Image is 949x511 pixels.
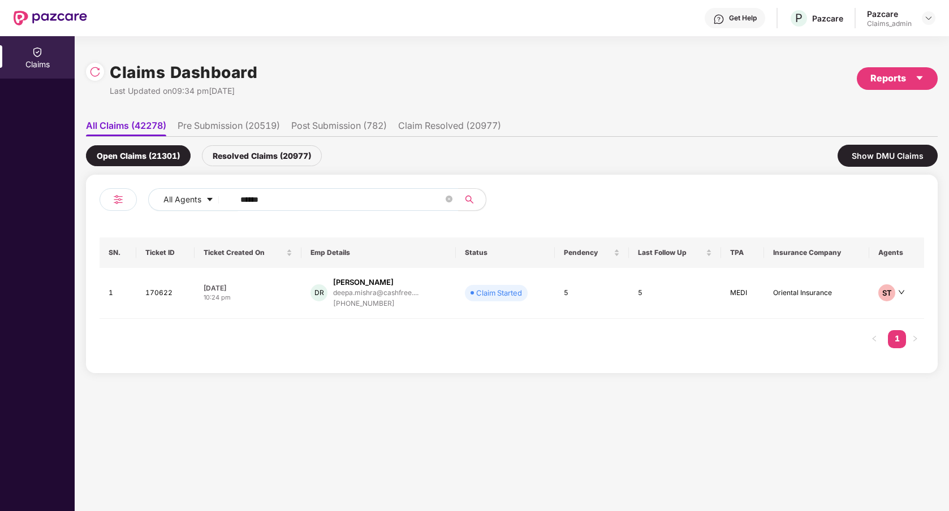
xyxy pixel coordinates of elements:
[100,237,136,268] th: SN.
[564,248,611,257] span: Pendency
[878,284,895,301] div: ST
[398,120,501,136] li: Claim Resolved (20977)
[721,237,764,268] th: TPA
[204,248,284,257] span: Ticket Created On
[100,268,136,319] td: 1
[110,60,257,85] h1: Claims Dashboard
[291,120,387,136] li: Post Submission (782)
[812,13,843,24] div: Pazcare
[906,330,924,348] button: right
[86,120,166,136] li: All Claims (42278)
[629,268,721,319] td: 5
[915,73,924,83] span: caret-down
[446,194,452,205] span: close-circle
[86,145,191,166] div: Open Claims (21301)
[14,11,87,25] img: New Pazcare Logo
[838,145,938,167] div: Show DMU Claims
[729,14,757,23] div: Get Help
[178,120,280,136] li: Pre Submission (20519)
[110,85,257,97] div: Last Updated on 09:34 pm[DATE]
[713,14,724,25] img: svg+xml;base64,PHN2ZyBpZD0iSGVscC0zMngzMiIgeG1sbnM9Imh0dHA6Ly93d3cudzMub3JnLzIwMDAvc3ZnIiB3aWR0aD...
[89,66,101,77] img: svg+xml;base64,PHN2ZyBpZD0iUmVsb2FkLTMyeDMyIiB4bWxucz0iaHR0cDovL3d3dy53My5vcmcvMjAwMC9zdmciIHdpZH...
[476,287,522,298] div: Claim Started
[912,335,918,342] span: right
[446,196,452,202] span: close-circle
[206,196,214,205] span: caret-down
[555,268,629,319] td: 5
[795,11,803,25] span: P
[888,330,906,347] a: 1
[458,188,486,211] button: search
[333,289,419,296] div: deepa.mishra@cashfree....
[629,237,721,268] th: Last Follow Up
[333,277,394,288] div: [PERSON_NAME]
[310,284,327,301] div: DR
[764,237,869,268] th: Insurance Company
[924,14,933,23] img: svg+xml;base64,PHN2ZyBpZD0iRHJvcGRvd24tMzJ4MzIiIHhtbG5zPSJodHRwOi8vd3d3LnczLm9yZy8yMDAwL3N2ZyIgd2...
[906,330,924,348] li: Next Page
[202,145,322,166] div: Resolved Claims (20977)
[204,293,293,302] div: 10:24 pm
[898,289,905,296] span: down
[871,335,878,342] span: left
[333,298,419,309] div: [PHONE_NUMBER]
[870,71,924,85] div: Reports
[458,195,480,204] span: search
[148,188,238,211] button: All Agentscaret-down
[136,268,195,319] td: 170622
[136,237,195,268] th: Ticket ID
[195,237,302,268] th: Ticket Created On
[638,248,704,257] span: Last Follow Up
[764,268,869,319] td: Oriental Insurance
[163,193,201,206] span: All Agents
[111,193,125,206] img: svg+xml;base64,PHN2ZyB4bWxucz0iaHR0cDovL3d3dy53My5vcmcvMjAwMC9zdmciIHdpZHRoPSIyNCIgaGVpZ2h0PSIyNC...
[204,283,293,293] div: [DATE]
[865,330,883,348] button: left
[721,268,764,319] td: MEDI
[865,330,883,348] li: Previous Page
[301,237,456,268] th: Emp Details
[555,237,629,268] th: Pendency
[888,330,906,348] li: 1
[867,8,912,19] div: Pazcare
[867,19,912,28] div: Claims_admin
[869,237,924,268] th: Agents
[32,46,43,58] img: svg+xml;base64,PHN2ZyBpZD0iQ2xhaW0iIHhtbG5zPSJodHRwOi8vd3d3LnczLm9yZy8yMDAwL3N2ZyIgd2lkdGg9IjIwIi...
[456,237,555,268] th: Status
